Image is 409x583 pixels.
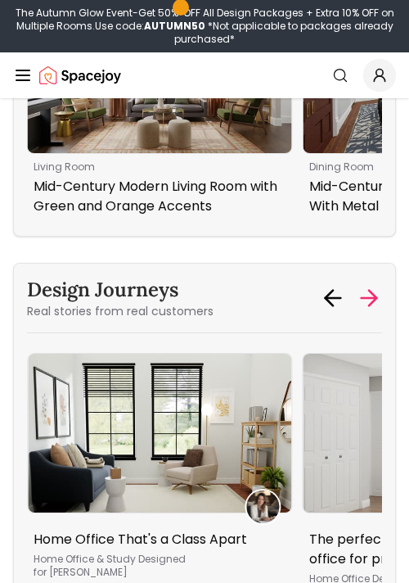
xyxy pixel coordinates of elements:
[95,19,205,33] span: Use code:
[34,530,280,549] p: Home Office That's a Class Apart
[174,19,393,46] span: *Not applicable to packages already purchased*
[247,490,280,523] img: Heather Simons
[13,52,396,98] nav: Global
[39,59,121,92] a: Spacejoy
[27,303,213,319] p: Real stories from real customers
[27,277,213,303] h3: Design Journeys
[39,59,121,92] img: Spacejoy Logo
[34,177,280,216] p: Mid-Century Modern Living Room with Green and Orange Accents
[34,552,186,579] span: Designed for
[144,19,205,33] b: AUTUMN50
[34,553,280,579] p: Home Office & Study [PERSON_NAME]
[34,160,280,174] p: living room
[7,7,402,46] div: The Autumn Glow Event-Get 50% OFF All Design Packages + Extra 10% OFF on Multiple Rooms.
